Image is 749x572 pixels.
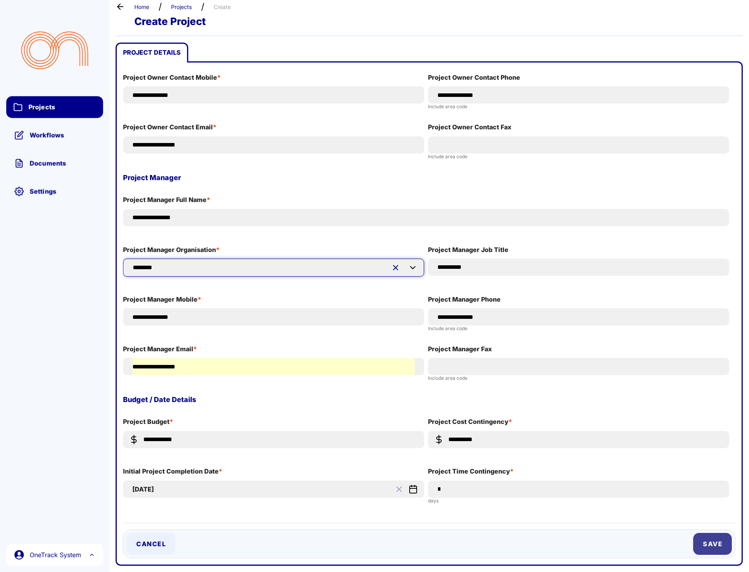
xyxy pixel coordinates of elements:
[123,417,424,426] div: Project Budget
[134,15,206,27] span: Create Project
[6,124,103,146] a: Workflows
[123,295,424,304] div: Project Manager Mobile
[123,375,424,382] div: ​
[428,73,729,82] div: Project Owner Contact Phone
[694,540,732,548] span: Save
[391,263,400,272] button: clear icon
[428,123,729,131] div: Project Owner Contact Fax
[123,154,424,160] div: ​
[29,188,95,195] span: Settings
[123,104,424,110] div: ​
[127,533,175,555] a: Cancel
[29,159,95,167] span: Documents
[123,172,729,183] div: Project Manager
[123,73,424,82] div: Project Owner Contact Mobile
[6,544,103,566] button: OneTrack System
[6,181,103,202] a: Settings
[123,448,424,455] div: ​
[123,123,424,131] div: Project Owner Contact Email
[123,498,424,504] div: ​
[428,345,729,353] div: Project Manager Fax
[428,104,729,110] div: Include area code
[428,276,729,282] div: ​
[428,325,729,332] div: Include area code
[134,3,149,11] a: Home
[132,485,154,493] strong: [DATE]
[693,533,732,555] button: Save
[428,154,729,160] div: Include area code
[127,540,175,548] span: Cancel
[123,245,424,254] div: Project Manager Organisation
[29,551,83,559] span: OneTrack System
[123,195,729,204] div: Project Manager Full Name
[428,467,729,475] div: Project Time Contingency
[428,417,729,426] div: Project Cost Contingency
[123,226,729,233] div: ​
[428,498,729,504] div: days
[123,345,424,353] div: Project Manager Email
[29,131,95,139] span: Workflows
[123,467,424,475] div: Initial Project Completion Date
[123,325,424,332] div: ​
[28,103,96,111] span: Projects
[123,394,729,405] div: Budget / Date Details
[6,96,103,118] a: Projects
[6,152,103,174] a: Documents
[428,295,729,304] div: Project Manager Phone
[428,448,729,455] div: ​
[171,3,192,11] a: Projects
[428,245,729,254] div: Project Manager Job Title
[428,375,729,382] div: Include area code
